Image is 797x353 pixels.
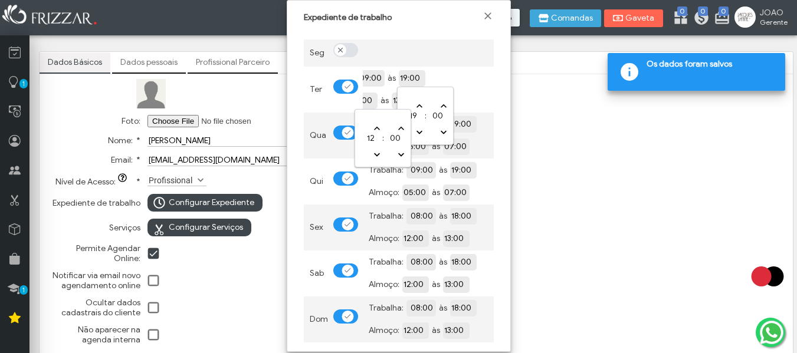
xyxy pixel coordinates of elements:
[757,318,786,347] img: whatsapp.png
[108,136,140,146] label: Nome:
[112,52,186,72] a: Dados pessoais
[719,6,729,16] span: 0
[147,219,251,236] button: Configurar Serviços
[369,279,399,289] span: Almoço:
[116,173,132,185] button: Nível de Acesso:*
[738,247,797,306] img: loading3.gif
[55,177,140,187] label: Nível de Acesso:
[169,194,254,212] span: Configurar Expediente
[40,52,110,72] a: Dados Básicos
[52,270,140,291] label: Notificar via email novo agendamento online
[369,303,404,313] span: Trabalha:
[369,233,399,243] span: Almoço:
[698,6,708,16] span: 0
[369,257,404,267] span: Trabalha:
[482,10,494,22] a: Fechar
[304,250,327,296] td: Sab
[382,133,384,143] span: :
[604,9,663,27] button: Gaveta
[369,325,399,335] span: Almoço:
[760,18,788,27] span: Gerente
[673,9,684,28] a: 0
[304,159,327,204] td: Qui
[304,12,392,22] span: Expediente de trabalho
[409,111,417,121] span: 19
[19,285,28,295] span: 1
[760,8,788,18] span: JOAO
[390,133,401,143] span: 00
[304,39,327,67] td: Seg
[122,116,140,126] label: Foto:
[52,298,140,318] label: Ocultar dados cadastrais do cliente
[109,223,140,233] label: Serviços
[304,204,327,250] td: Sex
[530,9,601,27] button: Comandas
[304,67,327,113] td: Ter
[369,187,399,197] span: Almoço:
[111,155,140,165] label: Email:
[367,133,375,143] span: 12
[647,59,776,73] span: Os dados foram salvos
[52,243,140,263] label: Permite Agendar Online:
[425,111,427,121] span: :
[304,113,327,159] td: Qua
[677,6,687,16] span: 0
[304,296,327,342] td: Dom
[169,219,243,236] span: Configurar Serviços
[369,165,404,175] span: Trabalha:
[551,14,593,22] span: Comandas
[147,194,263,212] button: Configurar Expediente
[19,79,28,88] span: 1
[188,52,278,72] a: Profissional Parceiro
[734,6,791,30] a: JOAO Gerente
[369,211,404,221] span: Trabalha:
[714,9,726,28] a: 0
[147,174,196,186] label: Profissional
[693,9,705,28] a: 0
[52,325,140,345] label: Não aparecer na agenda interna
[53,198,140,208] label: Expediente de trabalho
[625,14,655,22] span: Gaveta
[432,111,443,121] span: 00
